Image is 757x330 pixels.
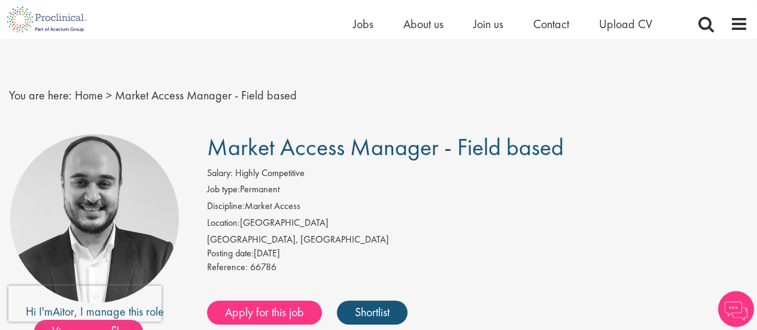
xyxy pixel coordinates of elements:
span: Posting date: [207,247,254,259]
label: Discipline: [207,199,245,213]
span: You are here: [9,87,72,103]
span: Market Access Manager - Field based [207,132,564,162]
li: [GEOGRAPHIC_DATA] [207,216,748,233]
span: 66786 [250,261,276,273]
img: imeage of recruiter Aitor Melia [10,134,179,303]
a: Jobs [353,16,373,32]
a: Shortlist [337,301,408,325]
a: breadcrumb link [75,87,103,103]
iframe: reCAPTCHA [8,286,162,322]
li: Permanent [207,183,748,199]
a: Apply for this job [207,301,322,325]
img: Chatbot [718,291,754,327]
label: Reference: [207,261,248,274]
div: [GEOGRAPHIC_DATA], [GEOGRAPHIC_DATA] [207,233,748,247]
div: [DATE] [207,247,748,261]
li: Market Access [207,199,748,216]
label: Salary: [207,166,233,180]
a: Join us [473,16,503,32]
a: Contact [533,16,569,32]
label: Location: [207,216,240,230]
a: About us [403,16,443,32]
label: Job type: [207,183,240,196]
a: Upload CV [599,16,652,32]
span: Highly Competitive [235,166,305,179]
span: > [106,87,112,103]
span: Market Access Manager - Field based [115,87,297,103]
